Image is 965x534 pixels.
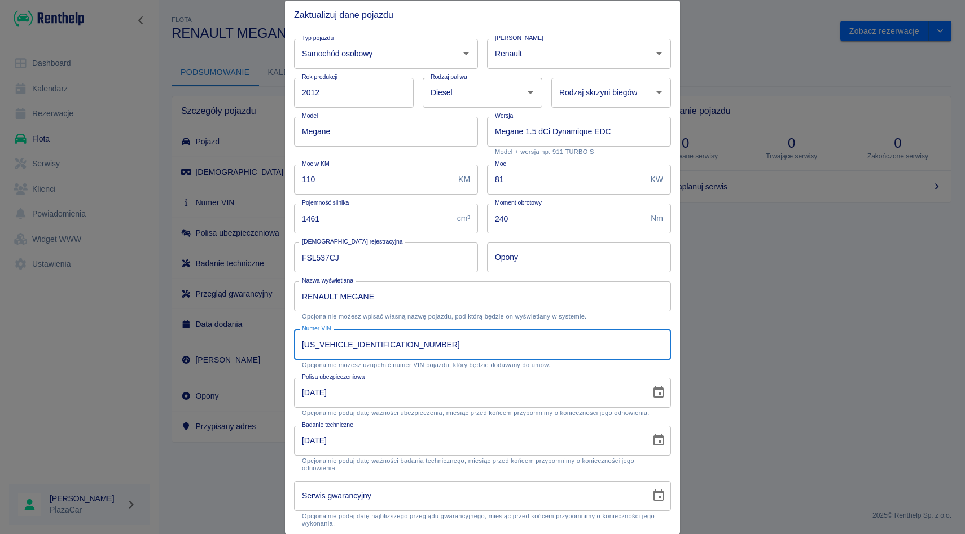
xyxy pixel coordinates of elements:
[523,85,538,100] button: Otwórz
[487,242,671,272] input: Michelin Pilot Sport 4 S 245/35 R20
[302,512,663,527] p: Opcjonalnie podaj datę najbliższego przeglądu gwarancyjnego, miesiąc przed końcem przypomnimy o k...
[458,46,474,61] button: Otwórz
[302,198,349,207] label: Pojemność silnika
[302,409,663,416] p: Opcjonalnie podaj datę ważności ubezpieczenia, miesiąc przed końcem przypomnimy o konieczności je...
[302,159,330,167] label: Moc w KM
[294,9,671,20] span: Zaktualizuj dane pojazdu
[294,425,643,455] input: DD-MM-YYYY
[302,276,353,285] label: Nazwa wyświetlana
[495,33,543,42] label: [PERSON_NAME]
[302,361,663,368] p: Opcjonalnie możesz uzupełnić numer VIN pojazdu, który będzie dodawany do umów.
[294,377,643,407] input: DD-MM-YYYY
[651,46,667,61] button: Otwórz
[294,116,478,146] input: 911
[647,484,670,507] button: Choose date
[428,82,506,102] input: Diesel
[294,281,671,311] input: Porsche 911 Turbo 2021 Akrapovič mod
[647,381,670,404] button: Choose date, selected date is 28 cze 2024
[492,43,634,63] input: Porsche
[302,324,331,333] label: Numer VIN
[302,420,353,429] label: Badanie techniczne
[647,429,670,452] button: Choose date, selected date is 18 maj 2024
[651,85,667,100] button: Otwórz
[302,72,337,81] label: Rok produkcji
[294,242,478,272] input: G0RTHLP
[487,116,671,146] input: Turbo S
[495,159,506,167] label: Moc
[302,237,403,246] label: [DEMOGRAPHIC_DATA] rejestracyjna
[495,111,513,120] label: Wersja
[294,329,671,359] input: 1J4FA29P4YP728937
[302,313,663,320] p: Opcjonalnie możesz wpisać własną nazwę pojazdu, pod którą będzie on wyświetlany w systemie.
[302,111,318,120] label: Model
[651,173,663,185] p: KW
[299,43,441,63] input: Typ pojazdu
[495,148,663,155] p: Model + wersja np. 911 TURBO S
[302,33,334,42] label: Typ pojazdu
[457,213,470,224] p: cm³
[458,173,470,185] p: KM
[294,480,643,510] input: DD-MM-YYYY
[431,72,467,81] label: Rodzaj paliwa
[495,198,542,207] label: Moment obrotowy
[651,213,663,224] p: Nm
[302,457,663,471] p: Opcjonalnie podaj datę ważności badania technicznego, miesiąc przed końcem przypomnimy o konieczn...
[302,372,365,381] label: Polisa ubezpieczeniowa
